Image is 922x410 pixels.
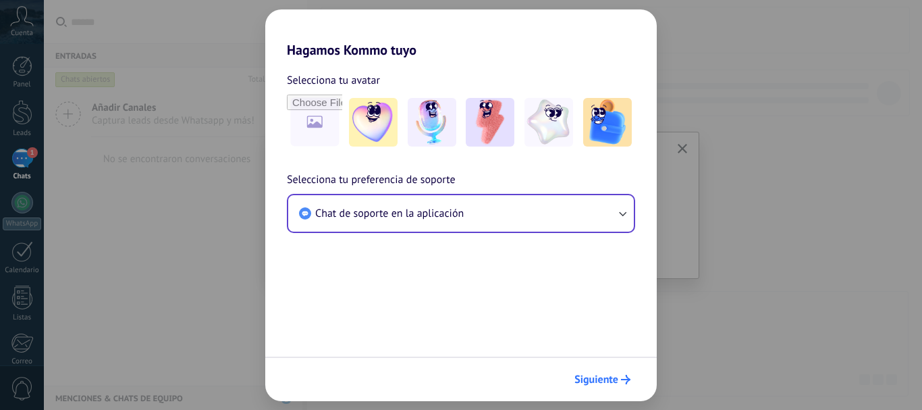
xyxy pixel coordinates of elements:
img: -1.jpeg [349,98,398,147]
span: Selecciona tu preferencia de soporte [287,172,456,189]
button: Chat de soporte en la aplicación [288,195,634,232]
button: Siguiente [568,368,636,391]
img: -2.jpeg [408,98,456,147]
img: -4.jpeg [524,98,573,147]
img: -5.jpeg [583,98,632,147]
span: Chat de soporte en la aplicación [315,207,464,220]
h2: Hagamos Kommo tuyo [265,9,657,58]
img: -3.jpeg [466,98,514,147]
span: Selecciona tu avatar [287,72,380,89]
span: Siguiente [574,375,618,384]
